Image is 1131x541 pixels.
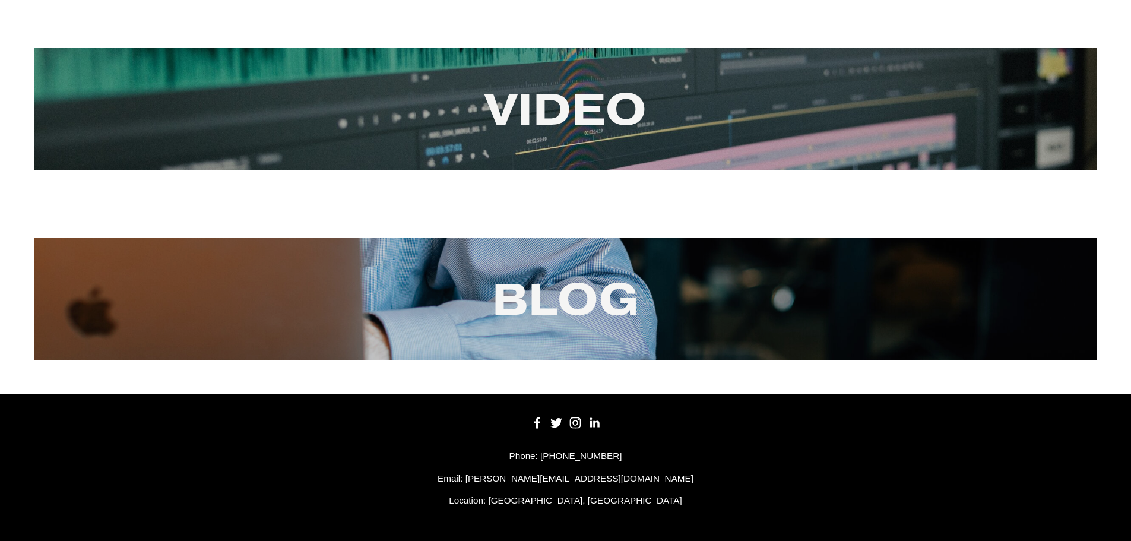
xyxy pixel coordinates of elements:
a: LinkedIn [588,417,600,429]
a: Blog [492,270,639,328]
p: Email: [PERSON_NAME][EMAIL_ADDRESS][DOMAIN_NAME] [34,472,1097,486]
p: Location: [GEOGRAPHIC_DATA], [GEOGRAPHIC_DATA] [34,493,1097,508]
a: Facebook [531,417,543,429]
a: Video [484,80,647,138]
a: Instagram [569,417,581,429]
a: Twitter [550,417,562,429]
p: Phone: [PHONE_NUMBER] [34,449,1097,463]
